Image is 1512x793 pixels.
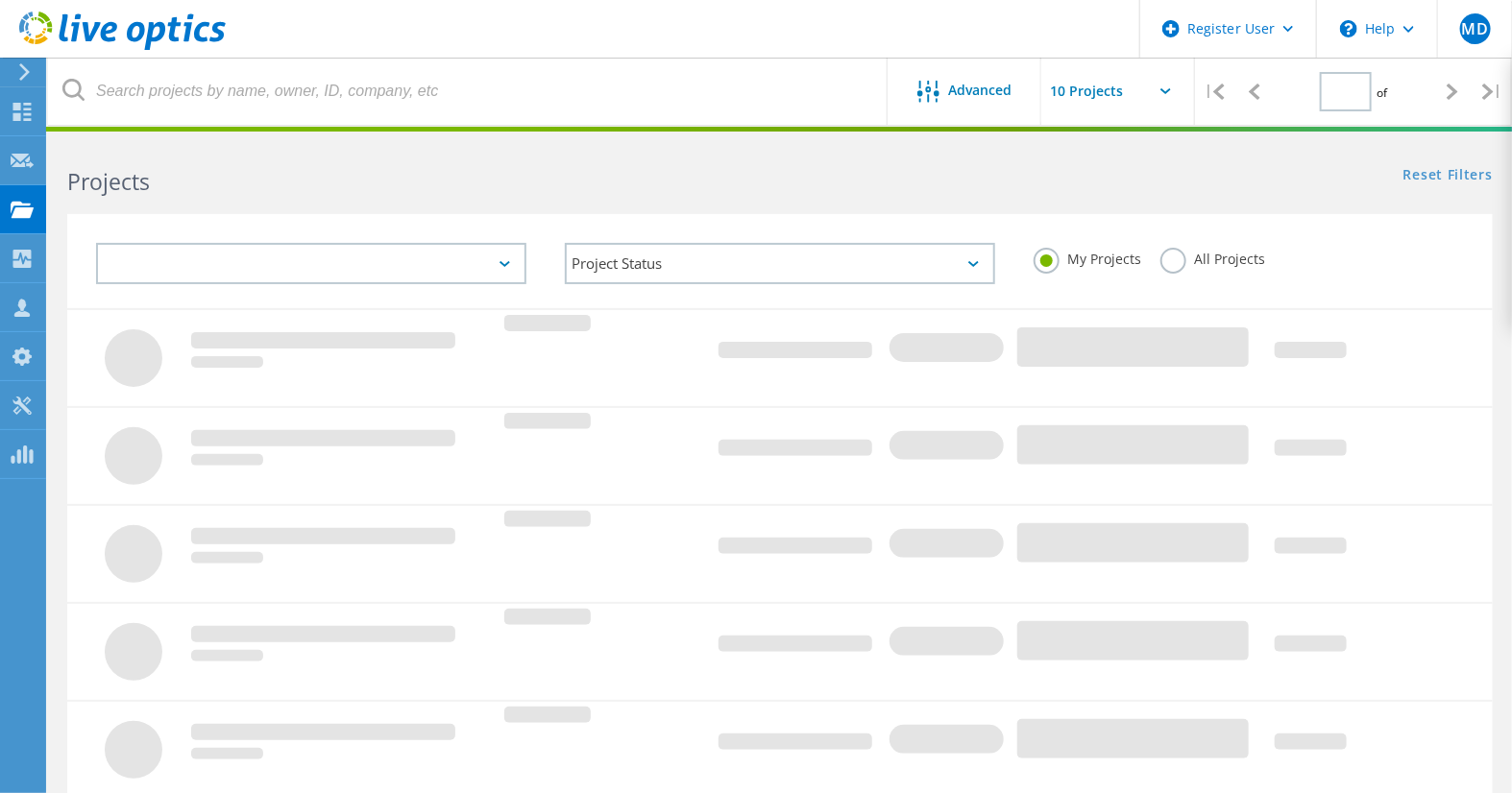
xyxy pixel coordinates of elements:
span: Advanced [949,84,1012,97]
a: Live Optics Dashboard [19,40,226,54]
a: Reset Filters [1403,168,1493,184]
span: of [1377,84,1387,101]
div: | [1195,58,1234,126]
label: My Projects [1034,248,1141,266]
svg: \n [1340,20,1357,37]
label: All Projects [1160,248,1265,266]
div: | [1473,58,1512,126]
div: Project Status [565,243,995,284]
b: Projects [67,166,150,197]
span: MD [1462,21,1488,36]
input: Search projects by name, owner, ID, company, etc [48,58,889,125]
